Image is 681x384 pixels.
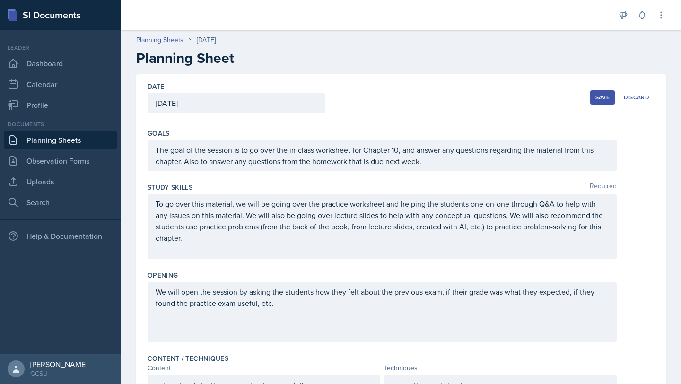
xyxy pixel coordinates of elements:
label: Goals [148,129,170,138]
span: Required [590,183,617,192]
div: Save [595,94,610,101]
a: Uploads [4,172,117,191]
a: Dashboard [4,54,117,73]
div: [DATE] [197,35,216,45]
div: GCSU [30,369,87,378]
div: Content [148,363,380,373]
p: The goal of the session is to go over the in-class worksheet for Chapter 10, and answer any quest... [156,144,609,167]
button: Discard [619,90,655,105]
a: Observation Forms [4,151,117,170]
a: Profile [4,96,117,114]
a: Planning Sheets [136,35,183,45]
a: Search [4,193,117,212]
label: Opening [148,271,178,280]
div: Help & Documentation [4,227,117,245]
div: Techniques [384,363,617,373]
div: Discard [624,94,649,101]
p: To go over this material, we will be going over the practice worksheet and helping the students o... [156,198,609,244]
h2: Planning Sheet [136,50,666,67]
label: Study Skills [148,183,192,192]
div: Documents [4,120,117,129]
p: We will open the session by asking the students how they felt about the previous exam, if their g... [156,286,609,309]
label: Date [148,82,164,91]
label: Content / Techniques [148,354,228,363]
div: Leader [4,44,117,52]
button: Save [590,90,615,105]
div: [PERSON_NAME] [30,359,87,369]
a: Calendar [4,75,117,94]
a: Planning Sheets [4,131,117,149]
